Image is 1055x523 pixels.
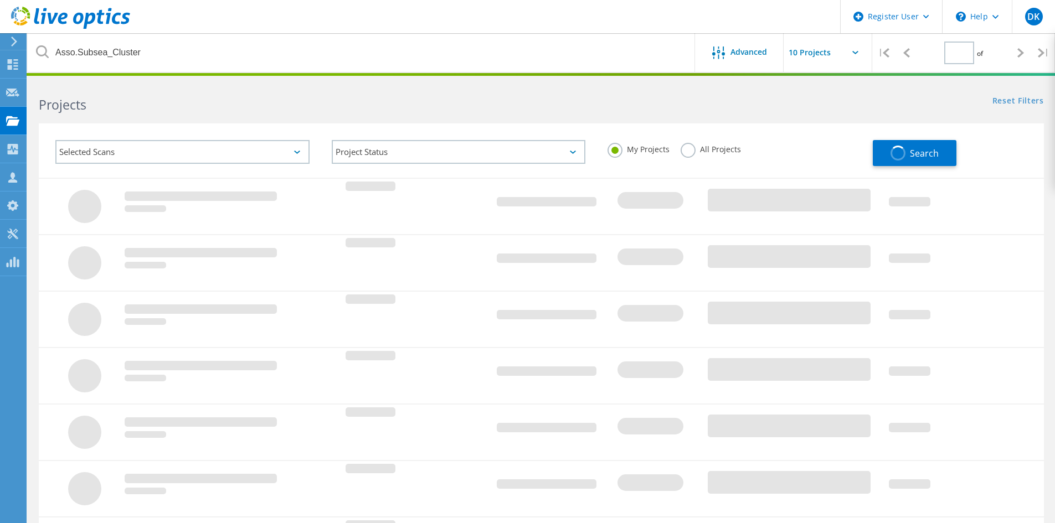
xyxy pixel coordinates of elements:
[977,49,983,58] span: of
[681,143,741,153] label: All Projects
[956,12,966,22] svg: \n
[608,143,670,153] label: My Projects
[1032,33,1055,73] div: |
[11,23,130,31] a: Live Optics Dashboard
[873,140,956,166] button: Search
[55,140,310,164] div: Selected Scans
[872,33,895,73] div: |
[28,33,696,72] input: Search projects by name, owner, ID, company, etc
[1027,12,1039,21] span: DK
[332,140,586,164] div: Project Status
[910,147,939,159] span: Search
[39,96,86,113] b: Projects
[992,97,1044,106] a: Reset Filters
[730,48,767,56] span: Advanced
